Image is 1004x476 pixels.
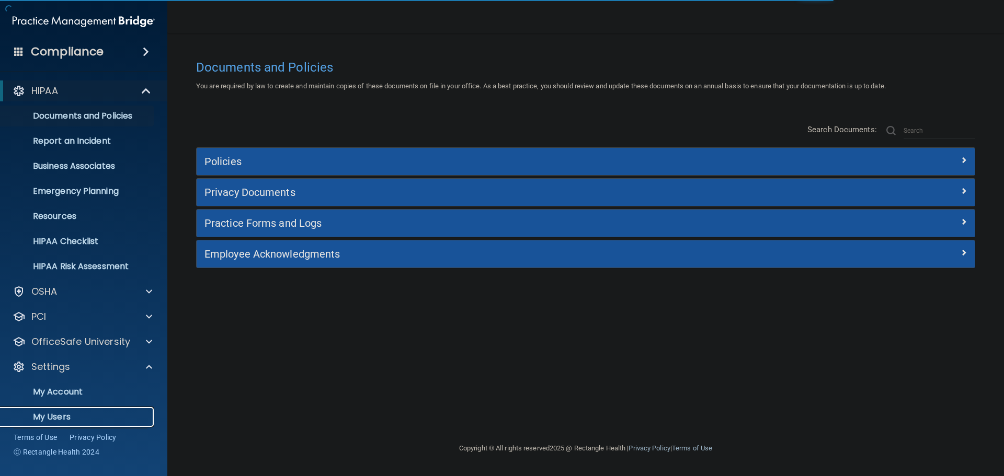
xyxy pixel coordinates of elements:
[7,261,150,272] p: HIPAA Risk Assessment
[14,447,99,457] span: Ⓒ Rectangle Health 2024
[13,11,155,32] img: PMB logo
[204,248,772,260] h5: Employee Acknowledgments
[7,186,150,196] p: Emergency Planning
[204,215,967,231] a: Practice Forms and Logs
[204,187,772,198] h5: Privacy Documents
[13,335,152,348] a: OfficeSafe University
[204,184,967,201] a: Privacy Documents
[31,44,104,59] h4: Compliance
[807,125,877,134] span: Search Documents:
[7,111,150,121] p: Documents and Policies
[13,361,152,373] a: Settings
[672,444,712,452] a: Terms of Use
[31,85,58,97] p: HIPAA
[904,123,975,138] input: Search
[7,211,150,222] p: Resources
[886,126,896,135] img: ic-search.3b580494.png
[204,156,772,167] h5: Policies
[31,285,58,298] p: OSHA
[14,432,57,443] a: Terms of Use
[204,217,772,229] h5: Practice Forms and Logs
[7,236,150,247] p: HIPAA Checklist
[7,412,150,422] p: My Users
[31,310,46,323] p: PCI
[7,161,150,171] p: Business Associates
[204,246,967,262] a: Employee Acknowledgments
[13,85,152,97] a: HIPAA
[395,432,777,465] div: Copyright © All rights reserved 2025 @ Rectangle Health | |
[13,285,152,298] a: OSHA
[196,82,886,90] span: You are required by law to create and maintain copies of these documents on file in your office. ...
[70,432,117,443] a: Privacy Policy
[204,153,967,170] a: Policies
[31,361,70,373] p: Settings
[7,136,150,146] p: Report an Incident
[629,444,670,452] a: Privacy Policy
[7,387,150,397] p: My Account
[196,61,975,74] h4: Documents and Policies
[31,335,130,348] p: OfficeSafe University
[13,310,152,323] a: PCI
